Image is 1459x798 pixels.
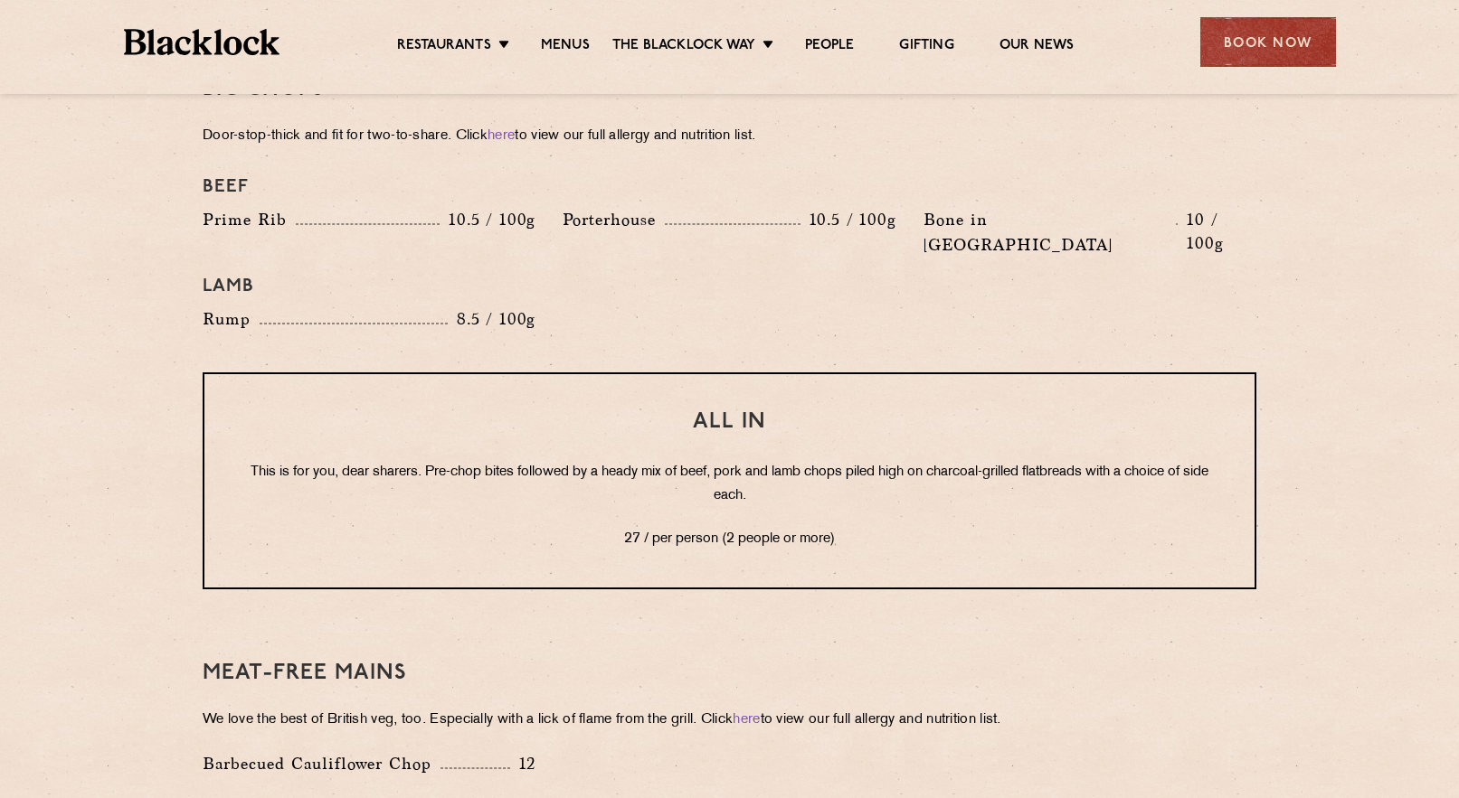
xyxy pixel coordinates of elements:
h3: Meat-Free mains [203,662,1256,685]
p: 12 [510,752,536,775]
h4: Beef [203,176,1256,198]
p: This is for you, dear sharers. Pre-chop bites followed by a heady mix of beef, pork and lamb chop... [241,461,1218,508]
p: 10.5 / 100g [801,208,896,231]
a: Restaurants [397,37,491,57]
p: Porterhouse [563,207,665,232]
a: Our News [1000,37,1075,57]
a: The Blacklock Way [612,37,755,57]
p: 10.5 / 100g [440,208,535,231]
p: Prime Rib [203,207,296,232]
p: Rump [203,306,260,332]
div: Book Now [1200,17,1336,67]
a: here [733,713,760,727]
a: Gifting [899,37,953,57]
p: Bone in [GEOGRAPHIC_DATA] [924,207,1177,258]
h4: Lamb [203,276,1256,297]
a: People [805,37,854,57]
p: 10 / 100g [1178,208,1256,255]
p: Barbecued Cauliflower Chop [203,751,441,776]
img: BL_Textured_Logo-footer-cropped.svg [124,29,280,55]
p: 8.5 / 100g [448,307,535,331]
p: 27 / per person (2 people or more) [241,528,1218,551]
h3: All In [241,410,1218,434]
a: Menus [541,37,590,57]
p: We love the best of British veg, too. Especially with a lick of flame from the grill. Click to vi... [203,708,1256,733]
p: Door-stop-thick and fit for two-to-share. Click to view our full allergy and nutrition list. [203,124,1256,149]
a: here [488,129,515,143]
